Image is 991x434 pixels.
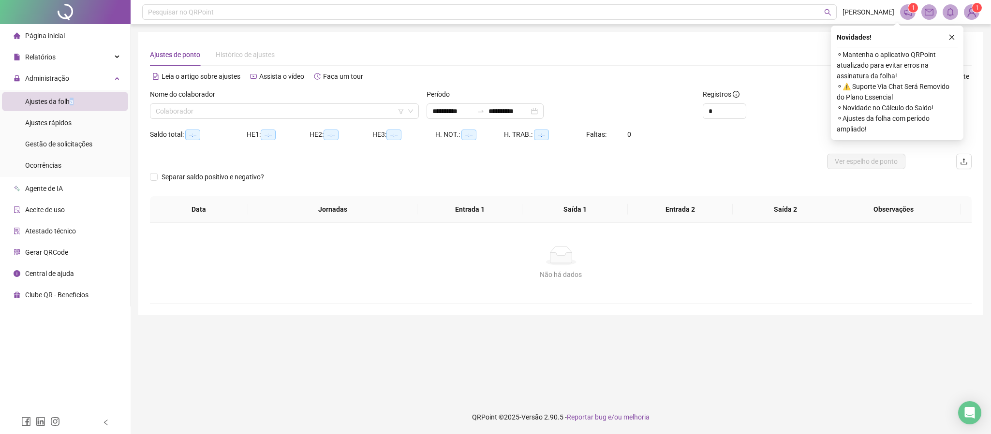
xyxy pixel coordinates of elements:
[522,196,627,223] th: Saída 1
[477,107,485,115] span: swap-right
[964,5,979,19] img: 84630
[103,419,109,426] span: left
[372,129,435,140] div: HE 3:
[958,401,981,424] div: Open Intercom Messenger
[25,185,63,192] span: Agente de IA
[150,51,200,58] span: Ajustes de ponto
[324,130,339,140] span: --:--
[408,108,414,114] span: down
[14,75,20,82] span: lock
[25,119,72,127] span: Ajustes rápidos
[248,196,417,223] th: Jornadas
[25,270,74,277] span: Central de ajuda
[504,129,586,140] div: H. TRAB.:
[427,89,456,100] label: Período
[837,102,958,113] span: ⚬ Novidade no Cálculo do Saldo!
[14,228,20,234] span: solution
[36,417,45,426] span: linkedin
[259,72,304,80] span: Assista o vídeo
[14,270,20,277] span: info-circle
[628,196,733,223] th: Entrada 2
[417,196,522,223] th: Entrada 1
[925,8,933,16] span: mail
[960,158,968,165] span: upload
[398,108,404,114] span: filter
[567,413,650,421] span: Reportar bug e/ou melhoria
[14,249,20,256] span: qrcode
[25,248,68,256] span: Gerar QRCode
[323,72,363,80] span: Faça um tour
[908,3,918,13] sup: 1
[25,98,74,105] span: Ajustes da folha
[25,291,89,299] span: Clube QR - Beneficios
[131,400,991,434] footer: QRPoint © 2025 - 2.90.5 -
[837,81,958,102] span: ⚬ ⚠️ Suporte Via Chat Será Removido do Plano Essencial
[976,4,979,11] span: 1
[627,130,631,138] span: 0
[162,269,960,280] div: Não há dados
[14,206,20,213] span: audit
[310,129,372,140] div: HE 2:
[435,129,504,140] div: H. NOT.:
[185,130,200,140] span: --:--
[461,130,476,140] span: --:--
[162,72,240,80] span: Leia o artigo sobre ajustes
[216,51,275,58] span: Histórico de ajustes
[837,49,958,81] span: ⚬ Mantenha o aplicativo QRPoint atualizado para evitar erros na assinatura da folha!
[972,3,982,13] sup: Atualize o seu contato no menu Meus Dados
[152,73,159,80] span: file-text
[150,129,247,140] div: Saldo total:
[827,154,905,169] button: Ver espelho de ponto
[25,227,76,235] span: Atestado técnico
[25,32,65,40] span: Página inicial
[386,130,401,140] span: --:--
[733,91,740,98] span: info-circle
[534,130,549,140] span: --:--
[948,34,955,41] span: close
[150,196,248,223] th: Data
[903,8,912,16] span: notification
[946,8,955,16] span: bell
[150,89,222,100] label: Nome do colaborador
[250,73,257,80] span: youtube
[912,4,915,11] span: 1
[14,32,20,39] span: home
[21,417,31,426] span: facebook
[50,417,60,426] span: instagram
[25,206,65,214] span: Aceite de uso
[25,140,92,148] span: Gestão de solicitações
[837,32,872,43] span: Novidades !
[521,413,543,421] span: Versão
[14,291,20,298] span: gift
[477,107,485,115] span: to
[827,196,961,223] th: Observações
[25,161,61,169] span: Ocorrências
[314,73,321,80] span: history
[14,54,20,60] span: file
[158,172,268,182] span: Separar saldo positivo e negativo?
[25,74,69,82] span: Administração
[837,113,958,134] span: ⚬ Ajustes da folha com período ampliado!
[834,204,953,215] span: Observações
[25,53,56,61] span: Relatórios
[703,89,740,100] span: Registros
[586,130,608,138] span: Faltas:
[843,7,894,17] span: [PERSON_NAME]
[247,129,310,140] div: HE 1:
[824,9,831,16] span: search
[261,130,276,140] span: --:--
[733,196,838,223] th: Saída 2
